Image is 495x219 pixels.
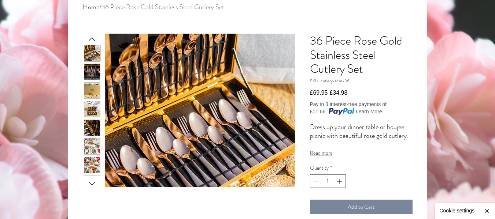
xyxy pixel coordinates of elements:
img: Thumbnail: 36 Piece Rose Gold Stainless Steel Cutlery Set [84,176,100,192]
p: Cookie settings [439,207,474,215]
img: Thumbnail: 36 Piece Rose Gold Stainless Steel Cutlery Set [84,101,100,117]
div: 3 / 13 [84,45,100,61]
img: Thumbnail: 36 Piece Rose Gold Stainless Steel Cutlery Set [84,120,100,136]
iframe: Wix Chat [411,188,495,219]
button: Hide Cookie Settings [479,203,495,219]
button: Learn More [356,108,382,115]
span: Add to Cart [348,203,374,211]
img: Thumbnail: 36 Piece Rose Gold Stainless Steel Cutlery Set [84,139,100,154]
button: Thumbnail: 36 Piece Rose Gold Stainless Steel Cutlery Set [84,45,100,61]
button: Read more [310,149,413,157]
img: Payment method logo [328,108,354,115]
legend: Quantity [310,165,332,175]
div: SKU: cutlery-rose-36 [310,78,413,84]
div: 9 / 13 [84,157,100,173]
button: Thumbnail: 36 Piece Rose Gold Stainless Steel Cutlery Set [84,82,100,99]
button: Decrement [311,175,320,188]
img: Hide Cookie Settings [483,207,491,215]
div: / [83,3,407,12]
h1: 36 Piece Rose Gold Stainless Steel Cutlery Set [310,34,413,76]
button: Thumbnail: 36 Piece Rose Gold Stainless Steel Cutlery Set [84,101,100,117]
button: Next slide [86,178,97,187]
input: Quantity [320,175,336,188]
span: £34.98 [329,90,347,96]
img: Thumbnail: 36 Piece Rose Gold Stainless Steel Cutlery Set [84,64,100,80]
img: Thumbnail: 36 Piece Rose Gold Stainless Steel Cutlery Set [84,83,100,98]
img: Thumbnail: 36 Piece Rose Gold Stainless Steel Cutlery Set [84,45,100,61]
button: Add to Cart [310,200,413,214]
img: Thumbnail: 36 Piece Rose Gold Stainless Steel Cutlery Set [84,157,100,173]
div: 8 / 13 [84,138,100,155]
div: Site Cookies [435,203,495,219]
img: 36 Piece Rose Gold Stainless Steel Cutlery Set [105,34,295,187]
div: 10 / 13 [84,175,100,192]
div: 4 / 13 [84,64,100,80]
div: 5 / 13 [84,82,100,99]
button: Cookie settings [435,203,479,219]
span: £11.66. [310,108,327,115]
button: Thumbnail: 36 Piece Rose Gold Stainless Steel Cutlery Set [84,157,100,173]
button: Thumbnail: 36 Piece Rose Gold Stainless Steel Cutlery Set [84,138,100,155]
a: Home [83,2,99,12]
p: Dress up your dinner table or boujee picnic with beautiful rose gold cutlery. [310,122,413,140]
button: Previous slide [86,34,97,43]
a: 36 Piece Rose Gold Stainless Steel Cutlery Set [101,2,224,12]
div: 6 / 13 [84,101,100,117]
button: Increment [336,175,345,188]
div: 7 / 13 [84,120,100,136]
span: £69.95 [310,90,328,96]
span: Pay in 3 interest-free payments of [310,101,387,107]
